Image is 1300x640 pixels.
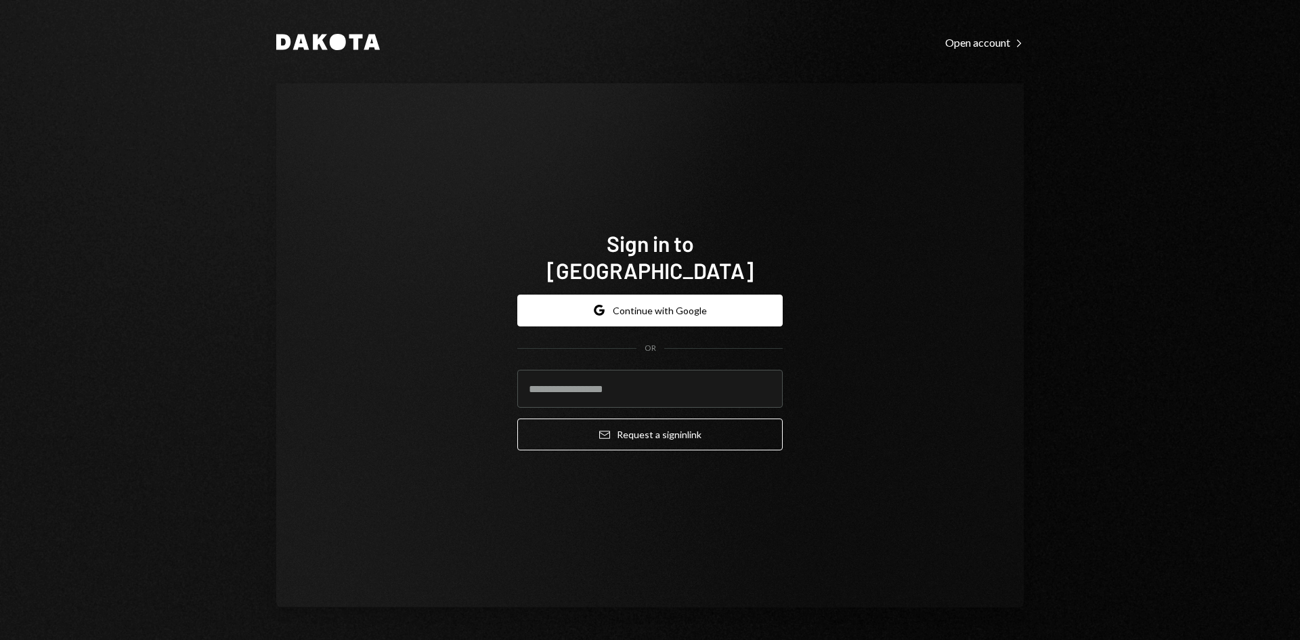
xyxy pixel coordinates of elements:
button: Continue with Google [517,295,783,326]
button: Request a signinlink [517,419,783,450]
h1: Sign in to [GEOGRAPHIC_DATA] [517,230,783,284]
div: Open account [945,36,1024,49]
div: OR [645,343,656,354]
a: Open account [945,35,1024,49]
